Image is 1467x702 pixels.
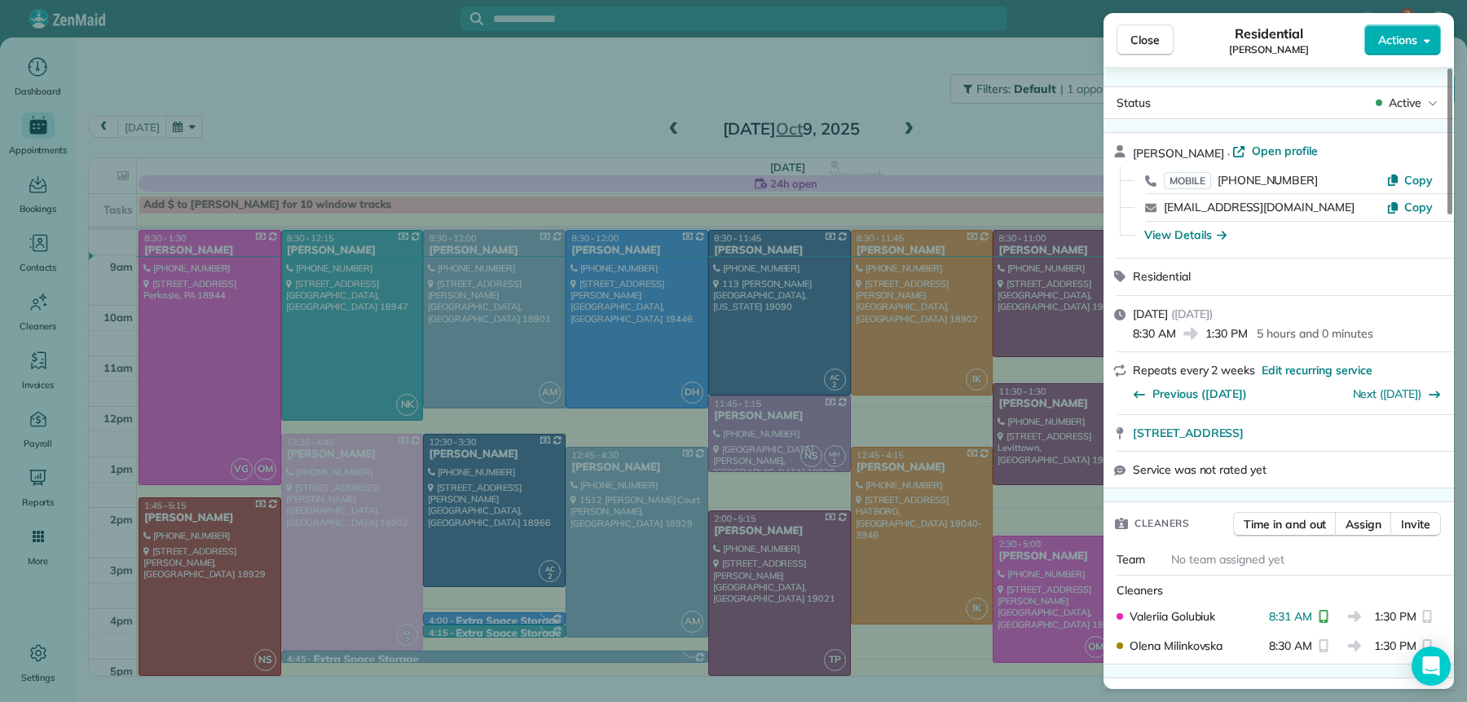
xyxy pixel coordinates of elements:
[1117,24,1174,55] button: Close
[1353,386,1442,402] button: Next ([DATE])
[1257,325,1372,342] p: 5 hours and 0 minutes
[1130,638,1222,654] span: Olena Milinkovska
[1269,608,1312,625] span: 8:31 AM
[1235,24,1304,43] span: Residential
[1133,325,1176,342] span: 8:30 AM
[1374,608,1416,625] span: 1:30 PM
[1133,269,1191,284] span: Residential
[1389,95,1421,111] span: Active
[1130,32,1160,48] span: Close
[1117,583,1163,598] span: Cleaners
[1171,552,1284,567] span: No team assigned yet
[1262,362,1372,378] span: Edit recurring service
[1346,516,1381,532] span: Assign
[1252,143,1318,159] span: Open profile
[1404,173,1433,188] span: Copy
[1133,386,1247,402] button: Previous ([DATE])
[1404,200,1433,214] span: Copy
[1144,227,1227,243] button: View Details
[1171,307,1213,321] span: ( [DATE] )
[1117,95,1151,110] span: Status
[1152,386,1247,402] span: Previous ([DATE])
[1164,172,1211,189] span: MOBILE
[1205,325,1248,342] span: 1:30 PM
[1412,647,1451,686] div: Open Intercom Messenger
[1269,638,1312,654] span: 8:30 AM
[1335,512,1392,536] button: Assign
[1224,147,1233,160] span: ·
[1353,386,1422,401] a: Next ([DATE])
[1229,43,1309,56] span: [PERSON_NAME]
[1133,363,1255,377] span: Repeats every 2 weeks
[1378,32,1417,48] span: Actions
[1117,552,1145,567] span: Team
[1164,200,1355,214] a: [EMAIL_ADDRESS][DOMAIN_NAME]
[1218,173,1318,188] span: [PHONE_NUMBER]
[1130,608,1215,625] span: Valeriia Golubiuk
[1386,199,1433,215] button: Copy
[1244,516,1326,532] span: Time in and out
[1232,143,1318,159] a: Open profile
[1133,425,1444,441] a: [STREET_ADDRESS]
[1164,172,1318,188] a: MOBILE[PHONE_NUMBER]
[1133,425,1244,441] span: [STREET_ADDRESS]
[1133,307,1168,321] span: [DATE]
[1233,512,1337,536] button: Time in and out
[1386,172,1433,188] button: Copy
[1134,515,1189,532] span: Cleaners
[1374,638,1416,654] span: 1:30 PM
[1133,146,1224,161] span: [PERSON_NAME]
[1390,512,1441,536] button: Invite
[1401,516,1430,532] span: Invite
[1133,461,1267,478] span: Service was not rated yet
